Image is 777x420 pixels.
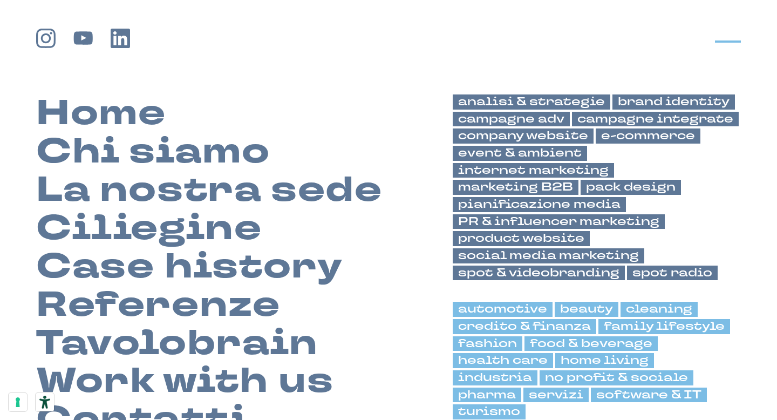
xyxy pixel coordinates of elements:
a: Home [36,94,166,133]
a: PR & influencer marketing [453,214,665,229]
button: Strumenti di accessibilità [36,393,54,411]
a: Referenze [36,286,281,324]
a: pharma [453,388,521,403]
a: product website [453,231,590,246]
a: industria [453,370,537,385]
a: campagne adv [453,112,570,127]
a: software & IT [591,388,707,403]
a: pack design [581,180,681,195]
a: home living [555,353,654,368]
a: pianificazione media [453,197,626,212]
a: no profit & sociale [540,370,693,385]
a: cleaning [621,302,698,317]
a: beauty [555,302,618,317]
a: event & ambient [453,146,587,161]
a: credito & finanza [453,319,596,334]
a: spot & videobranding [453,266,625,281]
a: food & beverage [524,336,658,351]
a: fashion [453,336,522,351]
a: La nostra sede [36,171,383,209]
a: servizi [523,388,589,403]
a: brand identity [612,94,735,110]
a: spot radio [627,266,718,281]
a: marketing B2B [453,180,578,195]
a: social media marketing [453,248,644,263]
a: Work with us [36,362,333,401]
button: Le tue preferenze relative al consenso per le tecnologie di tracciamento [9,393,27,411]
a: analisi & strategie [453,94,610,110]
a: Case history [36,248,343,286]
a: internet marketing [453,163,614,178]
a: campagne integrate [572,112,739,127]
a: automotive [453,302,553,317]
a: company website [453,128,594,144]
a: Tavolobrain [36,324,318,363]
a: Ciliegine [36,209,262,248]
a: health care [453,353,553,368]
a: Chi siamo [36,133,270,171]
a: turismo [453,404,526,419]
a: family lifestyle [598,319,730,334]
a: e-commerce [596,128,700,144]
